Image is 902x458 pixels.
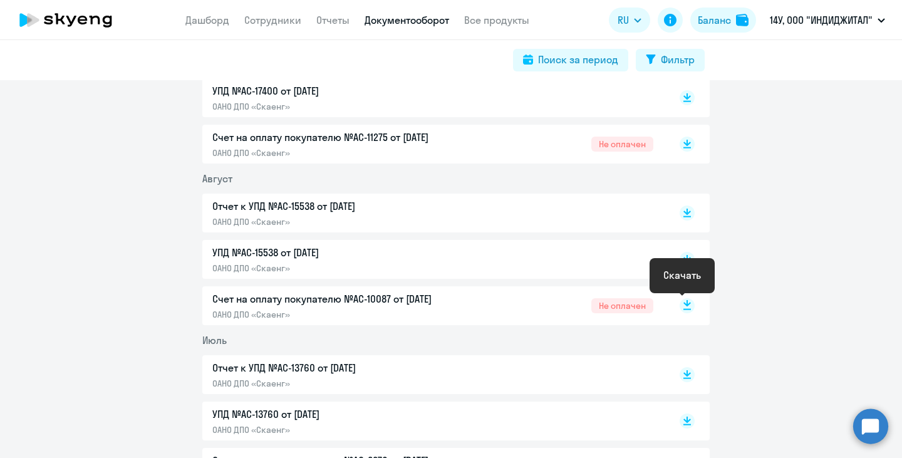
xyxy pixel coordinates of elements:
[212,291,653,320] a: Счет на оплату покупателю №AC-10087 от [DATE]ОАНО ДПО «Скаенг»Не оплачен
[591,137,653,152] span: Не оплачен
[636,49,705,71] button: Фильтр
[212,309,475,320] p: ОАНО ДПО «Скаенг»
[212,83,475,98] p: УПД №AC-17400 от [DATE]
[212,407,653,435] a: УПД №AC-13760 от [DATE]ОАНО ДПО «Скаенг»
[764,5,891,35] button: 14У, ООО "ИНДИДЖИТАЛ"
[212,101,475,112] p: ОАНО ДПО «Скаенг»
[244,14,301,26] a: Сотрудники
[212,245,475,260] p: УПД №AC-15538 от [DATE]
[212,263,475,274] p: ОАНО ДПО «Скаенг»
[202,334,227,346] span: Июль
[202,172,232,185] span: Август
[698,13,731,28] div: Баланс
[212,291,475,306] p: Счет на оплату покупателю №AC-10087 от [DATE]
[365,14,449,26] a: Документооборот
[212,130,475,145] p: Счет на оплату покупателю №AC-11275 от [DATE]
[212,360,475,375] p: Отчет к УПД №AC-13760 от [DATE]
[316,14,350,26] a: Отчеты
[212,199,475,214] p: Отчет к УПД №AC-15538 от [DATE]
[212,360,653,389] a: Отчет к УПД №AC-13760 от [DATE]ОАНО ДПО «Скаенг»
[212,216,475,227] p: ОАНО ДПО «Скаенг»
[212,147,475,159] p: ОАНО ДПО «Скаенг»
[663,268,701,283] div: Скачать
[513,49,628,71] button: Поиск за период
[212,83,653,112] a: УПД №AC-17400 от [DATE]ОАНО ДПО «Скаенг»
[770,13,873,28] p: 14У, ООО "ИНДИДЖИТАЛ"
[609,8,650,33] button: RU
[212,199,653,227] a: Отчет к УПД №AC-15538 от [DATE]ОАНО ДПО «Скаенг»
[185,14,229,26] a: Дашборд
[591,298,653,313] span: Не оплачен
[464,14,529,26] a: Все продукты
[212,407,475,422] p: УПД №AC-13760 от [DATE]
[736,14,749,26] img: balance
[618,13,629,28] span: RU
[212,378,475,389] p: ОАНО ДПО «Скаенг»
[538,52,618,67] div: Поиск за период
[212,245,653,274] a: УПД №AC-15538 от [DATE]ОАНО ДПО «Скаенг»
[661,52,695,67] div: Фильтр
[212,424,475,435] p: ОАНО ДПО «Скаенг»
[212,130,653,159] a: Счет на оплату покупателю №AC-11275 от [DATE]ОАНО ДПО «Скаенг»Не оплачен
[690,8,756,33] button: Балансbalance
